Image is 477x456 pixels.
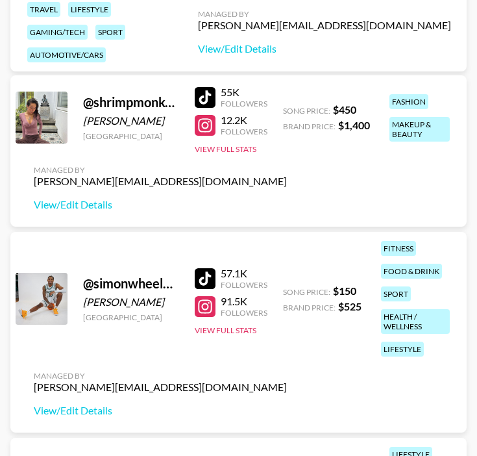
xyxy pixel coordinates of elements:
button: View Full Stats [195,325,256,335]
div: Followers [221,127,267,136]
div: automotive/cars [27,47,106,62]
strong: $ 450 [333,103,356,116]
div: 57.1K [221,267,267,280]
div: fitness [381,241,416,256]
div: [PERSON_NAME][EMAIL_ADDRESS][DOMAIN_NAME] [34,175,287,188]
a: View/Edit Details [34,404,287,417]
div: 55K [221,86,267,99]
a: View/Edit Details [34,198,287,211]
div: @ shrimpmonkey04 [83,94,179,110]
div: lifestyle [68,2,111,17]
div: health / wellness [381,309,450,334]
span: Song Price: [283,106,330,116]
div: travel [27,2,60,17]
button: View Full Stats [195,144,256,154]
div: [PERSON_NAME][EMAIL_ADDRESS][DOMAIN_NAME] [34,381,287,394]
div: lifestyle [381,342,424,357]
div: Managed By [198,9,451,19]
div: Followers [221,99,267,108]
div: [PERSON_NAME][EMAIL_ADDRESS][DOMAIN_NAME] [198,19,451,32]
strong: $ 1,400 [338,119,370,131]
div: sport [95,25,125,40]
div: [GEOGRAPHIC_DATA] [83,131,179,141]
div: food & drink [381,264,442,279]
div: [PERSON_NAME] [83,114,179,127]
div: Followers [221,308,267,318]
strong: $ 525 [338,300,361,312]
strong: $ 150 [333,285,356,297]
div: [PERSON_NAME] [83,296,179,309]
div: 12.2K [221,114,267,127]
div: [GEOGRAPHIC_DATA] [83,312,179,322]
div: gaming/tech [27,25,88,40]
div: 91.5K [221,295,267,308]
div: Followers [221,280,267,290]
div: sport [381,286,411,301]
div: Managed By [34,165,287,175]
div: fashion [389,94,428,109]
span: Brand Price: [283,303,336,312]
div: makeup & beauty [389,117,450,142]
a: View/Edit Details [198,42,451,55]
div: Managed By [34,371,287,381]
span: Song Price: [283,287,330,297]
div: @ simonwheeler10 [83,275,179,292]
span: Brand Price: [283,121,336,131]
